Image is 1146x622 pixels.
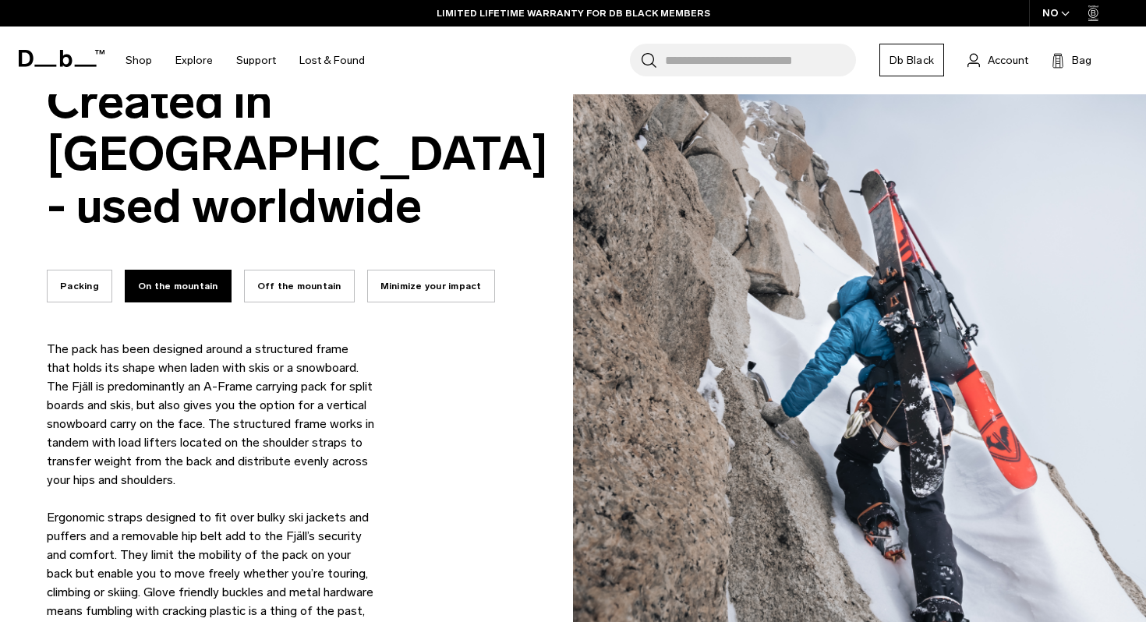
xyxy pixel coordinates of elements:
a: Account [967,51,1028,69]
button: Minimize your impact [367,270,495,302]
a: LIMITED LIFETIME WARRANTY FOR DB BLACK MEMBERS [437,6,710,20]
button: Bag [1052,51,1091,69]
a: Explore [175,33,213,88]
button: Packing [47,270,112,302]
a: Db Black [879,44,944,76]
button: Off the mountain [244,270,355,302]
a: Support [236,33,276,88]
a: Shop [126,33,152,88]
a: Lost & Found [299,33,365,88]
span: Account [988,52,1028,69]
p: The pack has been designed around a structured frame that holds its shape when laden with skis or... [47,340,374,489]
button: On the mountain [125,270,232,302]
nav: Main Navigation [114,27,377,94]
h2: Created in [GEOGRAPHIC_DATA] - used worldwide [47,76,548,232]
span: Bag [1072,52,1091,69]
